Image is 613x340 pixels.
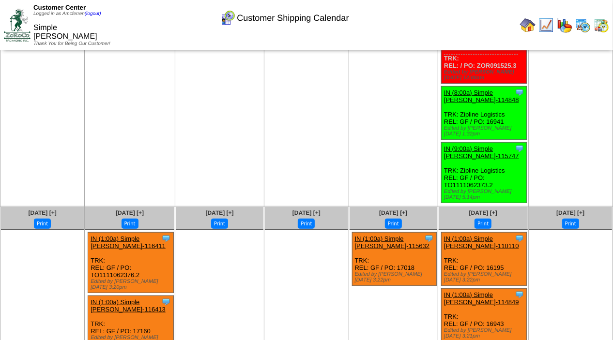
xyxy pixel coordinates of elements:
div: Edited by [PERSON_NAME] [DATE] 12:00am [444,69,526,81]
img: Tooltip [515,234,524,243]
a: (logout) [85,11,101,16]
img: calendarinout.gif [594,17,609,33]
span: Simple [PERSON_NAME] [33,24,97,41]
img: line_graph.gif [538,17,554,33]
a: [DATE] [+] [379,209,407,216]
button: Print [122,219,138,229]
button: Print [385,219,402,229]
button: Print [562,219,579,229]
a: IN (1:00a) Simple [PERSON_NAME]-116413 [91,298,166,313]
a: [DATE] [+] [556,209,584,216]
a: [DATE] [+] [469,209,497,216]
img: calendarprod.gif [575,17,591,33]
button: Print [211,219,228,229]
a: IN (9:00a) Simple [PERSON_NAME]-115747 [444,145,519,160]
div: Edited by [PERSON_NAME] [DATE] 1:32pm [444,125,526,137]
a: IN (1:00a) Simple [PERSON_NAME]-116411 [91,235,166,250]
img: Tooltip [515,290,524,299]
img: Tooltip [161,234,171,243]
img: graph.gif [557,17,572,33]
div: TRK: Zipline Logistics REL: GF / PO: TO1111062373.2 [442,143,527,203]
div: Edited by [PERSON_NAME] [DATE] 3:21pm [444,327,526,339]
a: IN (1:00a) Simple [PERSON_NAME]-115632 [355,235,430,250]
img: Tooltip [515,144,524,153]
button: Print [475,219,491,229]
div: TRK: REL: GF / PO: 17018 [352,233,436,286]
img: Tooltip [161,297,171,307]
div: Edited by [PERSON_NAME] [DATE] 3:20pm [91,279,173,290]
div: TRK: REL: GF / PO: TO1111062376.2 [88,233,173,293]
a: [DATE] [+] [29,209,57,216]
div: Edited by [PERSON_NAME] [DATE] 5:14pm [444,189,526,200]
span: Customer Shipping Calendar [237,13,349,23]
div: Edited by [PERSON_NAME] [DATE] 3:22pm [355,271,436,283]
button: Print [298,219,315,229]
a: [DATE] [+] [292,209,321,216]
a: IN (8:00a) Simple [PERSON_NAME]-114848 [444,89,519,103]
img: Tooltip [515,88,524,97]
div: TRK: Zipline Logistics REL: GF / PO: 16941 [442,87,527,140]
a: [DATE] [+] [116,209,144,216]
a: IN (1:00a) Simple [PERSON_NAME]-114849 [444,291,519,306]
img: calendarcustomer.gif [220,10,235,26]
img: ZoRoCo_Logo(Green%26Foil)%20jpg.webp [4,9,31,41]
div: Edited by [PERSON_NAME] [DATE] 3:22pm [444,271,526,283]
a: IN (1:00a) Simple [PERSON_NAME]-110110 [444,235,519,250]
img: home.gif [520,17,536,33]
span: Logged in as Amcferren [33,11,101,16]
a: [DATE] [+] [206,209,234,216]
button: Print [34,219,51,229]
span: Thank You for Being Our Customer! [33,41,110,46]
span: Customer Center [33,4,86,11]
div: TRK: REL: GF / PO: 16195 [442,233,527,286]
img: Tooltip [424,234,434,243]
